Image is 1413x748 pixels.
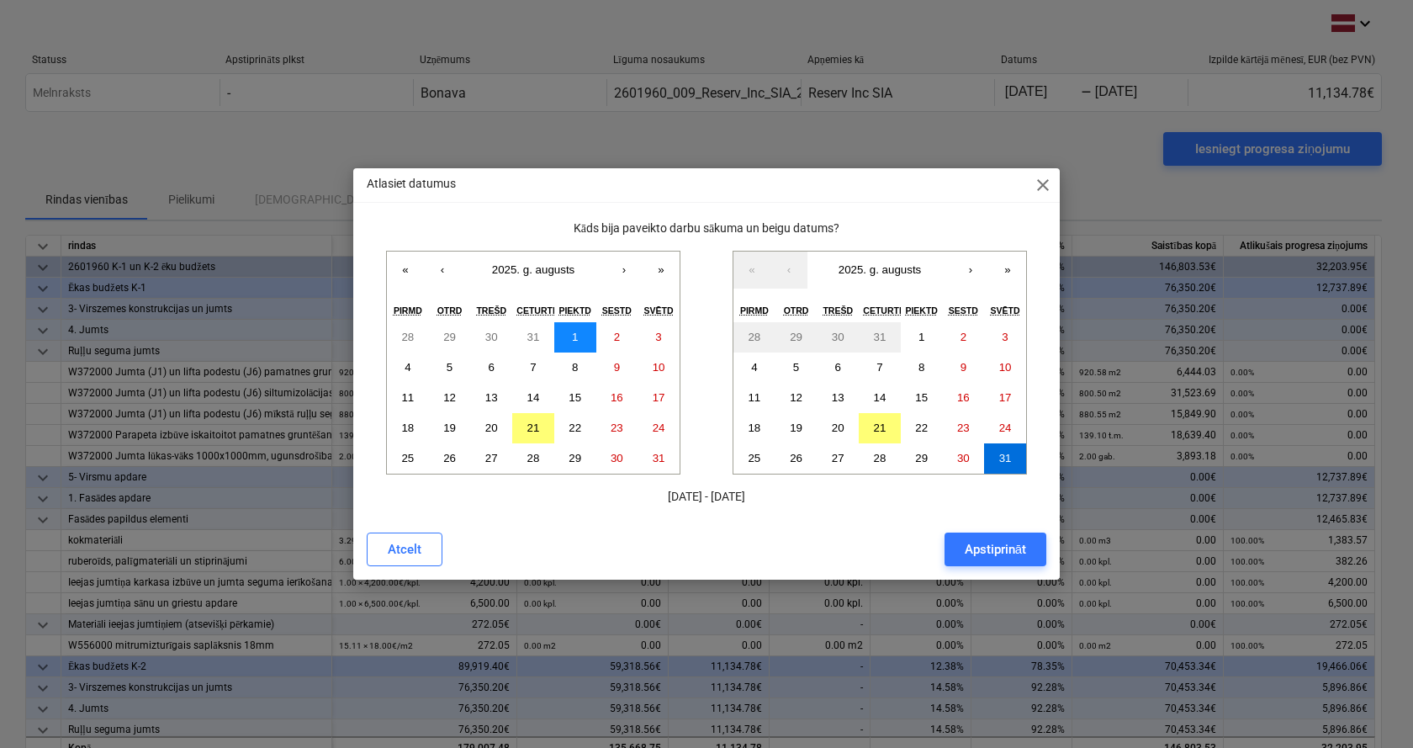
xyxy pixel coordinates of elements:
button: 2025. gada 13. augusts [817,383,859,413]
abbr: 2025. gada 18. augusts [401,422,414,434]
abbr: 2025. gada 16. augusts [611,391,623,404]
button: 2025. gada 17. augusts [984,383,1026,413]
button: 2025. gada 25. augusts [733,443,775,474]
button: 2025. gada 7. augusts [512,353,554,383]
abbr: 2025. gada 7. augusts [876,361,882,374]
button: 2025. gada 28. augusts [859,443,901,474]
button: 2025. gada 24. augusts [984,413,1026,443]
abbr: 2025. gada 3. augusts [655,331,661,343]
abbr: Piektdiena [558,305,591,316]
button: 2025. gada 20. augusts [470,413,512,443]
abbr: 2025. gada 25. augusts [748,452,760,464]
abbr: 2025. gada 28. jūlijs [748,331,760,343]
button: 2025. gada 9. augusts [596,353,638,383]
abbr: 2025. gada 29. augusts [569,452,581,464]
p: Atlasiet datumus [367,175,456,193]
abbr: 2025. gada 29. jūlijs [443,331,456,343]
button: 2025. gada 30. augusts [596,443,638,474]
abbr: 2025. gada 9. augusts [961,361,966,374]
abbr: 2025. gada 28. augusts [874,452,886,464]
abbr: 2025. gada 15. augusts [569,391,581,404]
abbr: 2025. gada 24. augusts [653,422,665,434]
button: 2025. gada 21. augusts [859,413,901,443]
button: ‹ [770,252,807,289]
button: 2025. gada 21. augusts [512,413,554,443]
button: 2025. gada 19. augusts [775,413,818,443]
abbr: Otrdiena [784,305,809,316]
abbr: 2025. gada 31. jūlijs [527,331,540,343]
abbr: 2025. gada 26. augusts [443,452,456,464]
button: 2025. gada 15. augusts [901,383,943,413]
abbr: Svētdiena [991,305,1020,316]
button: 2025. gada 29. jūlijs [775,322,818,353]
abbr: 2025. gada 23. augusts [611,422,623,434]
button: » [989,252,1026,289]
button: 2025. gada 4. augusts [387,353,429,383]
button: 2025. gada 23. augusts [596,413,638,443]
abbr: 2025. gada 29. augusts [915,452,928,464]
button: 2025. gada 15. augusts [554,383,596,413]
button: 2025. gada 29. augusts [554,443,596,474]
abbr: Trešdiena [476,305,506,316]
button: 2025. gada 12. augusts [429,383,471,413]
abbr: 2025. gada 12. augusts [790,391,802,404]
button: 2025. gada 30. augusts [943,443,985,474]
abbr: 2025. gada 29. jūlijs [790,331,802,343]
abbr: 2025. gada 31. augusts [999,452,1012,464]
abbr: 2025. gada 21. augusts [527,422,540,434]
abbr: 2025. gada 7. augusts [530,361,536,374]
abbr: 2025. gada 8. augusts [572,361,578,374]
button: ‹ [424,252,461,289]
abbr: Trešdiena [823,305,853,316]
button: 2025. gada 30. jūlijs [817,322,859,353]
abbr: Otrdiena [437,305,463,316]
button: 2025. gada 6. augusts [817,353,859,383]
button: 2025. gada 27. augusts [817,443,859,474]
button: 2025. gada 19. augusts [429,413,471,443]
abbr: 2025. gada 20. augusts [832,422,844,434]
button: 2025. gada 10. augusts [984,353,1026,383]
button: › [606,252,643,289]
abbr: 2025. gada 27. augusts [485,452,498,464]
div: Atcelt [388,538,421,560]
abbr: 2025. gada 28. augusts [527,452,540,464]
abbr: 2025. gada 12. augusts [443,391,456,404]
button: 2025. gada 1. augusts [901,322,943,353]
div: Apstiprināt [965,538,1026,560]
abbr: 2025. gada 13. augusts [832,391,844,404]
abbr: 2025. gada 18. augusts [748,422,760,434]
button: 2025. gada 20. augusts [817,413,859,443]
button: « [387,252,424,289]
button: 2025. gada 29. augusts [901,443,943,474]
p: Kāds bija paveikto darbu sākuma un beigu datums? [367,220,1046,237]
abbr: 2025. gada 17. augusts [653,391,665,404]
abbr: 2025. gada 19. augusts [443,422,456,434]
button: 2025. gada 25. augusts [387,443,429,474]
button: 2025. gada 10. augusts [638,353,680,383]
abbr: 2025. gada 20. augusts [485,422,498,434]
abbr: 2025. gada 6. augusts [835,361,841,374]
button: 2025. gada 27. augusts [470,443,512,474]
button: 2025. gada 11. augusts [733,383,775,413]
button: 2025. gada 30. jūlijs [470,322,512,353]
abbr: 2025. gada 27. augusts [832,452,844,464]
abbr: 2025. gada 8. augusts [918,361,924,374]
abbr: 2025. gada 4. augusts [751,361,757,374]
button: 2025. gada 12. augusts [775,383,818,413]
abbr: 2025. gada 16. augusts [957,391,970,404]
button: 2025. gada 6. augusts [470,353,512,383]
abbr: Sestdiena [602,305,632,316]
button: 2025. gada 8. augusts [901,353,943,383]
abbr: 2025. gada 6. augusts [489,361,495,374]
abbr: 2025. gada 9. augusts [614,361,620,374]
abbr: Svētdiena [644,305,674,316]
button: 2025. gada 2. augusts [943,322,985,353]
abbr: 2025. gada 13. augusts [485,391,498,404]
button: 2025. gada 24. augusts [638,413,680,443]
button: 2025. gada 18. augusts [733,413,775,443]
abbr: 2025. gada 1. augusts [918,331,924,343]
abbr: Pirmdiena [394,305,422,316]
abbr: 2025. gada 28. jūlijs [401,331,414,343]
abbr: 2025. gada 17. augusts [999,391,1012,404]
button: 2025. gada 9. augusts [943,353,985,383]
